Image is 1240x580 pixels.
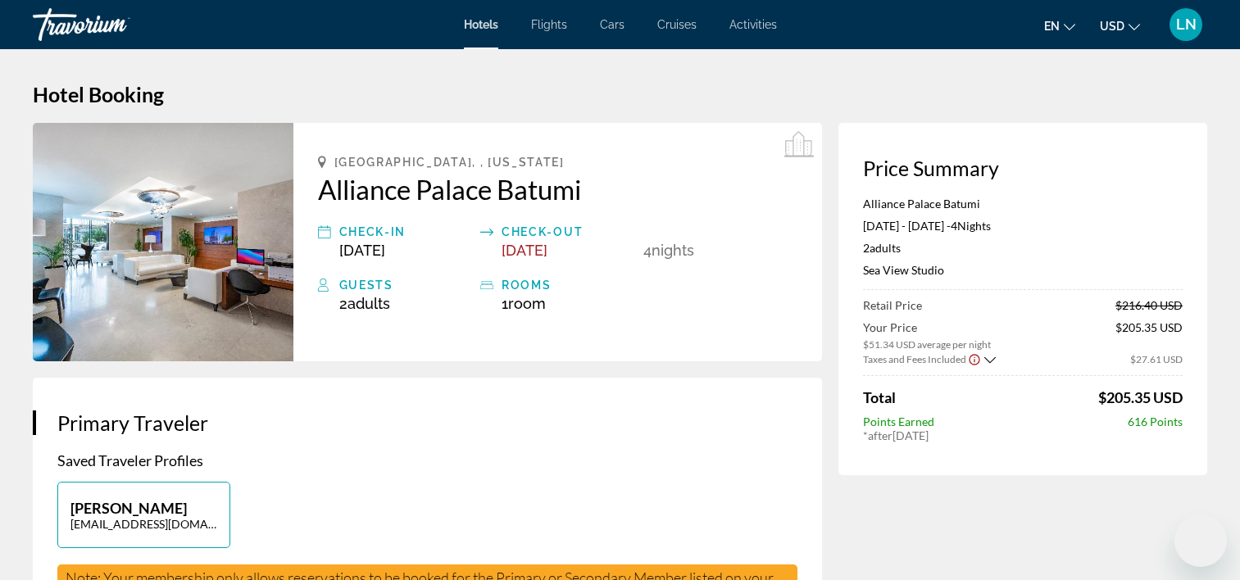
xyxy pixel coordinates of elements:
a: Hotels [464,18,498,31]
span: LN [1176,16,1197,33]
p: [EMAIL_ADDRESS][DOMAIN_NAME] [70,517,217,531]
h3: Primary Traveler [57,410,797,435]
span: $51.34 USD average per night [863,338,991,351]
span: 2 [863,241,901,255]
span: Taxes and Fees Included [863,353,966,365]
iframe: Button to launch messaging window [1174,514,1227,567]
a: Cars [600,18,625,31]
a: Activities [729,18,777,31]
img: Alliance Palace Batumi [33,123,293,361]
span: Adults [347,295,390,312]
a: Flights [531,18,567,31]
span: Points Earned [863,415,934,428]
h1: Hotel Booking [33,82,1207,106]
p: Saved Traveler Profiles [57,451,797,469]
span: 1 [502,295,546,312]
button: [PERSON_NAME][EMAIL_ADDRESS][DOMAIN_NAME] [57,482,230,548]
span: $205.35 USD [1098,388,1183,406]
div: Check-in [339,222,472,242]
span: Nights [652,242,694,259]
div: rooms [502,275,634,295]
a: Travorium [33,3,197,46]
a: Cruises [657,18,697,31]
span: 4 [951,219,957,233]
div: * [DATE] [863,428,1183,442]
p: [PERSON_NAME] [70,499,217,517]
span: 4 [643,242,652,259]
span: USD [1100,20,1124,33]
a: Alliance Palace Batumi [318,173,797,206]
span: $205.35 USD [1115,320,1183,351]
div: Guests [339,275,472,295]
span: $216.40 USD [1115,298,1183,312]
button: Change language [1044,14,1075,38]
div: Check-out [502,222,634,242]
span: Total [863,388,896,406]
span: Your Price [863,320,991,334]
p: [DATE] - [DATE] - [863,219,1183,233]
span: Adults [870,241,901,255]
span: [DATE] [502,242,547,259]
button: Change currency [1100,14,1140,38]
span: [GEOGRAPHIC_DATA], , [US_STATE] [334,156,565,169]
p: Alliance Palace Batumi [863,197,1183,211]
span: $27.61 USD [1130,353,1183,365]
button: Show Taxes and Fees disclaimer [968,351,981,366]
span: Room [508,295,546,312]
button: Show Taxes and Fees breakdown [863,351,996,367]
h3: Price Summary [863,156,1183,180]
span: [DATE] [339,242,385,259]
span: Retail Price [863,298,922,312]
span: 2 [339,295,390,312]
button: User Menu [1165,7,1207,42]
span: en [1044,20,1060,33]
span: after [868,428,893,442]
span: 616 Points [1128,415,1183,428]
p: Sea View Studio [863,263,1183,277]
span: Nights [957,219,991,233]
